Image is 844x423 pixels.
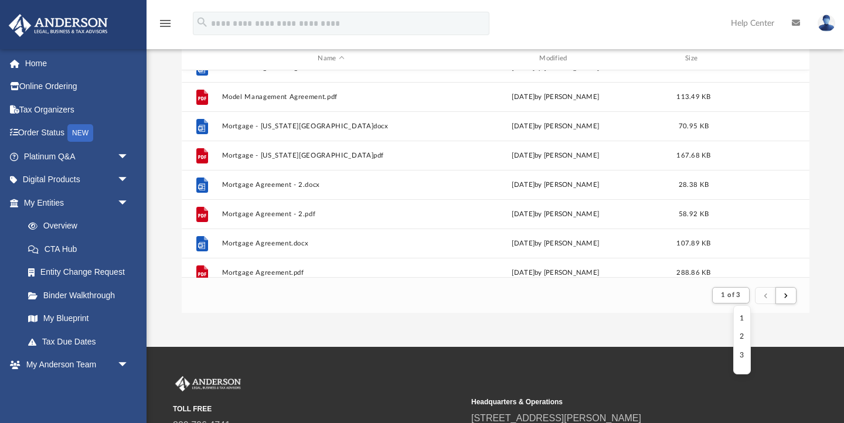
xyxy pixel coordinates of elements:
[740,330,744,343] li: 2
[16,261,147,284] a: Entity Change Request
[471,397,761,407] small: Headquarters & Operations
[222,152,441,159] button: Mortgage - [US_STATE][GEOGRAPHIC_DATA]pdf
[16,284,147,307] a: Binder Walkthrough
[158,22,172,30] a: menu
[67,124,93,142] div: NEW
[721,292,740,298] span: 1 of 3
[678,211,708,217] span: 58.92 KB
[722,53,804,64] div: id
[676,94,710,100] span: 113.49 KB
[8,168,147,192] a: Digital Productsarrow_drop_down
[222,122,441,130] button: Mortgage - [US_STATE][GEOGRAPHIC_DATA]docx
[670,53,717,64] div: Size
[676,240,710,247] span: 107.89 KB
[186,53,216,64] div: id
[446,238,665,249] div: [DATE] by [PERSON_NAME]
[446,209,665,220] div: [DATE] by [PERSON_NAME]
[222,240,441,247] button: Mortgage Agreement.docx
[446,121,665,132] div: [DATE] by [PERSON_NAME]
[16,376,135,400] a: My Anderson Team
[16,237,147,261] a: CTA Hub
[16,330,147,353] a: Tax Due Dates
[158,16,172,30] i: menu
[222,181,441,189] button: Mortgage Agreement - 2.docx
[445,53,665,64] div: Modified
[8,191,147,214] a: My Entitiesarrow_drop_down
[117,191,141,215] span: arrow_drop_down
[678,123,708,129] span: 70.95 KB
[222,93,441,101] button: Model Management Agreement.pdf
[173,404,463,414] small: TOLL FREE
[676,270,710,276] span: 288.86 KB
[5,14,111,37] img: Anderson Advisors Platinum Portal
[16,307,141,330] a: My Blueprint
[712,287,749,303] button: 1 of 3
[733,305,751,374] ul: 1 of 3
[222,269,441,277] button: Mortgage Agreement.pdf
[173,376,243,391] img: Anderson Advisors Platinum Portal
[221,53,440,64] div: Name
[8,353,141,377] a: My Anderson Teamarrow_drop_down
[222,210,441,218] button: Mortgage Agreement - 2.pdf
[678,182,708,188] span: 28.38 KB
[446,151,665,161] div: [DATE] by [PERSON_NAME]
[117,353,141,377] span: arrow_drop_down
[471,413,641,423] a: [STREET_ADDRESS][PERSON_NAME]
[678,64,708,71] span: 31.34 KB
[196,16,209,29] i: search
[446,180,665,190] div: [DATE] by [PERSON_NAME]
[676,152,710,159] span: 167.68 KB
[818,15,835,32] img: User Pic
[8,121,147,145] a: Order StatusNEW
[8,52,147,75] a: Home
[446,268,665,278] div: [DATE] by [PERSON_NAME]
[8,75,147,98] a: Online Ordering
[8,145,147,168] a: Platinum Q&Aarrow_drop_down
[740,349,744,361] li: 3
[446,92,665,103] div: [DATE] by [PERSON_NAME]
[117,145,141,169] span: arrow_drop_down
[182,70,809,278] div: grid
[117,168,141,192] span: arrow_drop_down
[16,214,147,238] a: Overview
[8,98,147,121] a: Tax Organizers
[740,312,744,325] li: 1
